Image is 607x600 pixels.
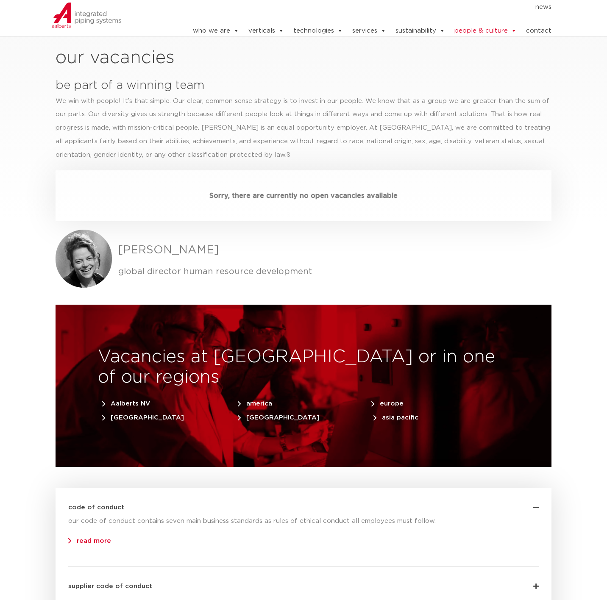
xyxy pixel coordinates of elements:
[371,396,416,407] a: europe
[56,77,423,94] h3: be part of a winning team
[102,396,163,407] a: Aalberts NV
[238,410,332,421] a: [GEOGRAPHIC_DATA]
[526,22,551,39] a: contact
[68,488,539,514] div: code of conduct
[352,22,386,39] a: services
[373,414,418,421] span: asia pacific
[68,538,111,544] a: read more
[56,94,551,162] p: We win with people! It’s that simple. Our clear, common sense strategy is to invest in our people...
[118,265,551,279] p: global director human resource development
[193,22,239,39] a: who we are
[535,0,551,14] a: news
[68,514,539,528] p: our code of conduct contains seven main business standards as rules of ethical conduct all employ...
[56,48,551,68] h2: our vacancies
[454,22,517,39] a: people & culture
[248,22,284,39] a: verticals
[238,396,285,407] a: america
[68,567,539,593] div: supplier code of conduct
[56,170,551,221] div: Sorry, there are currently no open vacancies available
[238,414,320,421] span: [GEOGRAPHIC_DATA]
[102,414,184,421] span: [GEOGRAPHIC_DATA]
[395,22,445,39] a: sustainability
[371,400,404,407] span: europe
[98,347,509,388] h2: Vacancies at [GEOGRAPHIC_DATA] or in one of our regions
[293,22,343,39] a: technologies
[68,583,152,589] a: supplier code of conduct
[68,514,539,547] div: code of conduct
[118,242,551,258] h3: [PERSON_NAME]
[102,400,150,407] span: Aalberts NV
[102,410,197,421] a: [GEOGRAPHIC_DATA]
[167,0,551,14] nav: Menu
[68,504,124,511] a: code of conduct
[238,400,272,407] span: america
[373,410,431,421] a: asia pacific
